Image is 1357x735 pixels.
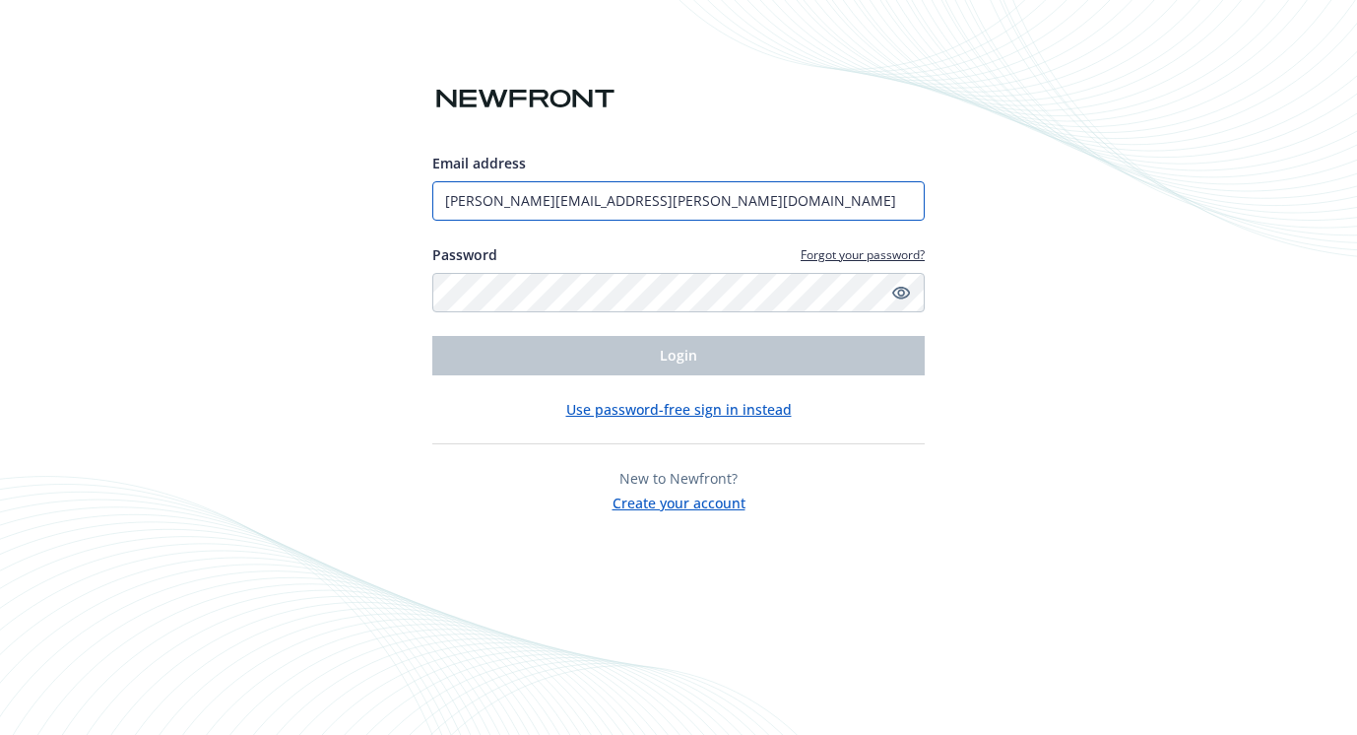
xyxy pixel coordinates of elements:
input: Enter your email [432,181,925,221]
span: New to Newfront? [619,469,738,488]
button: Create your account [613,489,745,513]
input: Enter your password [432,273,925,312]
a: Forgot your password? [801,246,925,263]
button: Use password-free sign in instead [566,399,792,420]
a: Show password [889,281,913,304]
span: Login [660,346,697,365]
button: Login [432,336,925,375]
span: Email address [432,154,526,172]
img: Newfront logo [432,82,618,116]
label: Password [432,244,497,265]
